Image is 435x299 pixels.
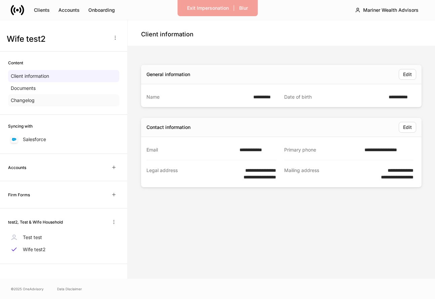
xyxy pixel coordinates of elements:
div: Edit [403,71,412,78]
button: Mariner Wealth Advisors [349,4,424,16]
div: Legal address [146,167,224,180]
h6: Firm Forms [8,192,30,198]
a: Documents [8,82,119,94]
p: Salesforce [23,136,46,143]
h6: Accounts [8,164,26,171]
a: Client information [8,70,119,82]
h4: Client information [141,30,193,38]
div: General information [146,71,190,78]
div: Primary phone [284,146,361,153]
div: Onboarding [88,7,115,13]
p: Client information [11,73,49,79]
button: Onboarding [84,5,119,15]
button: Blur [235,3,252,13]
div: Edit [403,124,412,131]
div: Contact information [146,124,190,131]
a: Data Disclaimer [57,286,82,292]
button: Edit [399,69,416,80]
div: Email [146,146,235,153]
p: Changelog [11,97,35,104]
p: Test test [23,234,42,241]
div: Exit Impersonation [187,5,229,11]
div: Blur [239,5,248,11]
button: Clients [30,5,54,15]
span: © 2025 OneAdvisory [11,286,44,292]
a: Test test [8,231,119,243]
p: Wife test2 [23,246,46,253]
button: Edit [399,122,416,133]
h3: Wife test2 [7,34,107,44]
div: Accounts [58,7,80,13]
a: Changelog [8,94,119,106]
div: Mariner Wealth Advisors [363,7,419,13]
div: Name [146,94,249,100]
div: Clients [34,7,50,13]
h6: Syncing with [8,123,33,129]
p: Documents [11,85,36,92]
button: Exit Impersonation [183,3,233,13]
div: Date of birth [284,94,385,100]
div: Mailing address [284,167,363,180]
a: Salesforce [8,133,119,145]
a: Wife test2 [8,243,119,256]
h6: test2, Test & Wife Household [8,219,63,225]
h6: Content [8,60,23,66]
button: Accounts [54,5,84,15]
